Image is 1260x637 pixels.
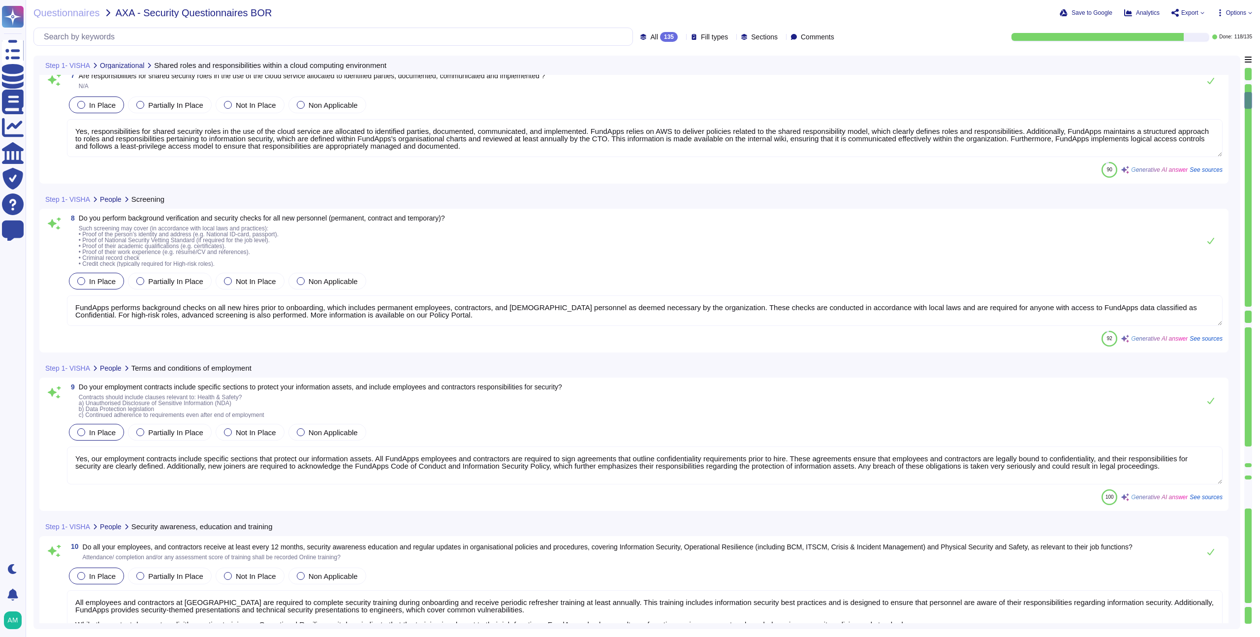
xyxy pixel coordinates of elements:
span: Options [1226,10,1246,16]
span: Do your employment contracts include specific sections to protect your information assets, and in... [79,383,562,391]
div: 135 [660,32,678,42]
span: Non Applicable [309,277,358,286]
span: Non Applicable [309,572,358,580]
span: Attendance/ completion and/or any assessment score of training shall be recorded Online training? [83,554,341,561]
span: 9 [67,383,75,390]
span: Step 1- VISHA [45,62,90,69]
span: Do all your employees, and contractors receive at least every 12 months, security awareness educa... [83,543,1133,551]
span: Shared roles and responsibilities within a cloud computing environment [154,62,386,69]
span: Security awareness, education and training [131,523,273,530]
span: People [100,196,122,203]
span: Generative AI answer [1131,167,1188,173]
span: 100 [1105,494,1114,500]
span: Partially In Place [148,101,203,109]
textarea: Yes, responsibilities for shared security roles in the use of the cloud service are allocated to ... [67,119,1223,157]
span: Step 1- VISHA [45,196,90,203]
span: Save to Google [1071,10,1112,16]
textarea: Yes, our employment contracts include specific sections that protect our information assets. All ... [67,446,1223,484]
span: Sections [751,33,778,40]
span: Generative AI answer [1131,336,1188,342]
span: Non Applicable [309,428,358,437]
span: Do you perform background verification and security checks for all new personnel (permanent, cont... [79,214,445,222]
span: Partially In Place [148,572,203,580]
span: Partially In Place [148,428,203,437]
button: user [2,609,29,631]
img: user [4,611,22,629]
span: Contracts should include clauses relevant to: Health & Safety? a) Unauthorised Disclosure of Sens... [79,394,264,418]
span: 90 [1107,167,1112,172]
span: In Place [89,277,116,286]
span: Not In Place [236,101,276,109]
span: Not In Place [236,572,276,580]
span: See sources [1190,167,1223,173]
span: Non Applicable [309,101,358,109]
span: N/A [79,83,89,90]
textarea: FundApps performs background checks on all new hires prior to onboarding, which includes permanen... [67,295,1223,326]
span: Step 1- VISHA [45,523,90,530]
span: People [100,523,122,530]
span: 7 [67,72,75,79]
span: Step 1- VISHA [45,365,90,372]
span: Done: [1219,34,1232,39]
span: AXA - Security Questionnaires BOR [116,8,272,18]
span: Organizational [100,62,144,69]
span: Fill types [701,33,728,40]
span: Screening [131,195,165,203]
span: Comments [801,33,834,40]
span: All [650,33,658,40]
span: Analytics [1136,10,1160,16]
button: Save to Google [1060,9,1112,17]
span: 92 [1107,336,1112,341]
span: People [100,365,122,372]
span: Not In Place [236,428,276,437]
span: Not In Place [236,277,276,286]
span: Export [1181,10,1198,16]
span: Are responsibilities for shared security roles in the use of the cloud service allocated to ident... [79,72,545,80]
span: In Place [89,101,116,109]
span: In Place [89,428,116,437]
span: Questionnaires [33,8,100,18]
button: Analytics [1124,9,1160,17]
input: Search by keywords [39,28,632,45]
span: Generative AI answer [1131,494,1188,500]
span: Such screening may cover (in accordance with local laws and practices): • Proof of the person’s i... [79,225,279,267]
span: 118 / 135 [1234,34,1252,39]
span: In Place [89,572,116,580]
span: See sources [1190,336,1223,342]
span: 8 [67,215,75,222]
span: Terms and conditions of employment [131,364,252,372]
span: See sources [1190,494,1223,500]
span: Partially In Place [148,277,203,286]
span: 10 [67,543,79,550]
